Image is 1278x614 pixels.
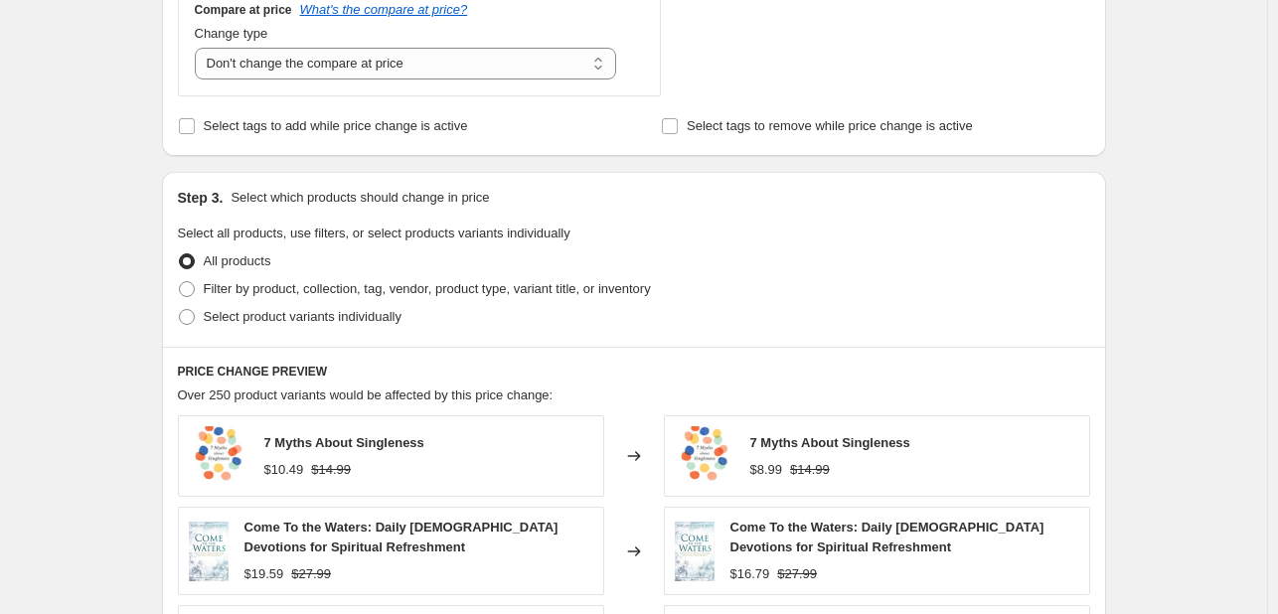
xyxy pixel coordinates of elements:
span: All products [204,253,271,268]
span: Select all products, use filters, or select products variants individually [178,226,570,240]
img: come_80x.jpg [675,522,715,581]
span: Select product variants individually [204,309,401,324]
span: Come To the Waters: Daily [DEMOGRAPHIC_DATA] Devotions for Spiritual Refreshment [244,520,559,554]
button: What's the compare at price? [300,2,468,17]
img: come_80x.jpg [189,522,229,581]
h3: Compare at price [195,2,292,18]
div: $16.79 [730,564,770,584]
div: $8.99 [750,460,783,480]
strike: $14.99 [790,460,830,480]
span: Over 250 product variants would be affected by this price change: [178,387,554,402]
img: 7_80x.jpg [189,426,248,486]
span: Select tags to remove while price change is active [687,118,973,133]
strike: $14.99 [311,460,351,480]
span: 7 Myths About Singleness [750,435,910,450]
span: Change type [195,26,268,41]
div: $10.49 [264,460,304,480]
h6: PRICE CHANGE PREVIEW [178,364,1090,380]
strike: $27.99 [777,564,817,584]
p: Select which products should change in price [231,188,489,208]
div: $19.59 [244,564,284,584]
img: 7_80x.jpg [675,426,734,486]
span: Filter by product, collection, tag, vendor, product type, variant title, or inventory [204,281,651,296]
span: 7 Myths About Singleness [264,435,424,450]
span: Come To the Waters: Daily [DEMOGRAPHIC_DATA] Devotions for Spiritual Refreshment [730,520,1044,554]
strike: $27.99 [291,564,331,584]
h2: Step 3. [178,188,224,208]
span: Select tags to add while price change is active [204,118,468,133]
